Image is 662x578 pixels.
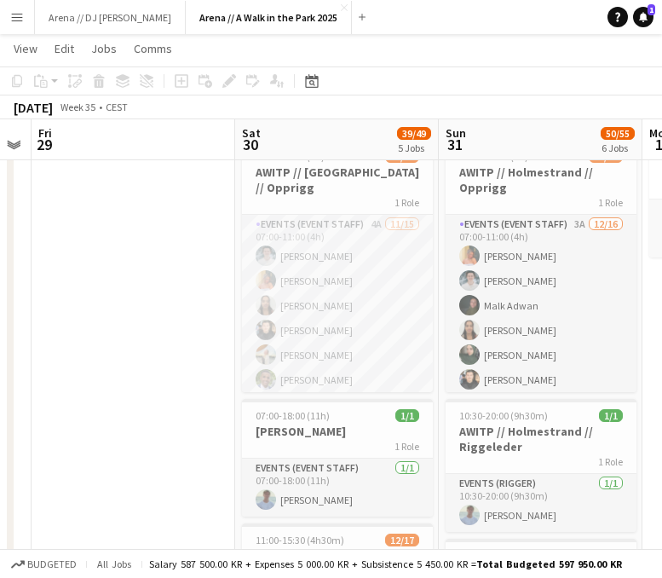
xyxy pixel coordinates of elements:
[91,41,117,56] span: Jobs
[394,196,419,209] span: 1 Role
[394,440,419,453] span: 1 Role
[7,38,44,60] a: View
[385,534,419,546] span: 12/17
[242,140,433,392] app-job-card: 07:00-11:00 (4h)11/15AWITP // [GEOGRAPHIC_DATA] // Opprigg1 RoleEvents (Event Staff)4A11/1507:00-...
[48,38,81,60] a: Edit
[36,135,52,154] span: 29
[242,459,433,517] app-card-role: Events (Event Staff)1/107:00-18:00 (11h)[PERSON_NAME]
[242,125,261,141] span: Sat
[599,409,623,422] span: 1/1
[602,142,634,154] div: 6 Jobs
[633,7,653,27] a: 1
[648,4,655,15] span: 1
[446,125,466,141] span: Sun
[443,135,466,154] span: 31
[256,534,344,546] span: 11:00-15:30 (4h30m)
[106,101,128,113] div: CEST
[14,99,53,116] div: [DATE]
[27,558,77,570] span: Budgeted
[459,409,548,422] span: 10:30-20:00 (9h30m)
[149,558,622,570] div: Salary 587 500.00 KR + Expenses 5 000.00 KR + Subsistence 5 450.00 KR =
[134,41,172,56] span: Comms
[242,399,433,517] app-job-card: 07:00-18:00 (11h)1/1[PERSON_NAME]1 RoleEvents (Event Staff)1/107:00-18:00 (11h)[PERSON_NAME]
[239,135,261,154] span: 30
[55,41,74,56] span: Edit
[446,165,636,195] h3: AWITP // Holmestrand // Opprigg
[446,474,636,532] app-card-role: Events (Rigger)1/110:30-20:00 (9h30m)[PERSON_NAME]
[598,196,623,209] span: 1 Role
[446,399,636,532] app-job-card: 10:30-20:00 (9h30m)1/1AWITP // Holmestrand // Riggeleder1 RoleEvents (Rigger)1/110:30-20:00 (9h30...
[242,165,433,195] h3: AWITP // [GEOGRAPHIC_DATA] // Opprigg
[38,125,52,141] span: Fri
[242,424,433,439] h3: [PERSON_NAME]
[476,558,622,570] span: Total Budgeted 597 950.00 KR
[14,41,37,56] span: View
[186,1,352,34] button: Arena // A Walk in the Park 2025
[397,127,431,140] span: 39/49
[84,38,124,60] a: Jobs
[9,555,79,574] button: Budgeted
[35,1,186,34] button: Arena // DJ [PERSON_NAME]
[398,142,430,154] div: 5 Jobs
[94,558,135,570] span: All jobs
[395,409,419,422] span: 1/1
[127,38,179,60] a: Comms
[446,424,636,454] h3: AWITP // Holmestrand // Riggeleder
[598,455,623,468] span: 1 Role
[56,101,99,113] span: Week 35
[601,127,635,140] span: 50/55
[256,409,330,422] span: 07:00-18:00 (11h)
[446,140,636,392] app-job-card: 07:00-11:00 (4h)12/16AWITP // Holmestrand // Opprigg1 RoleEvents (Event Staff)3A12/1607:00-11:00 ...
